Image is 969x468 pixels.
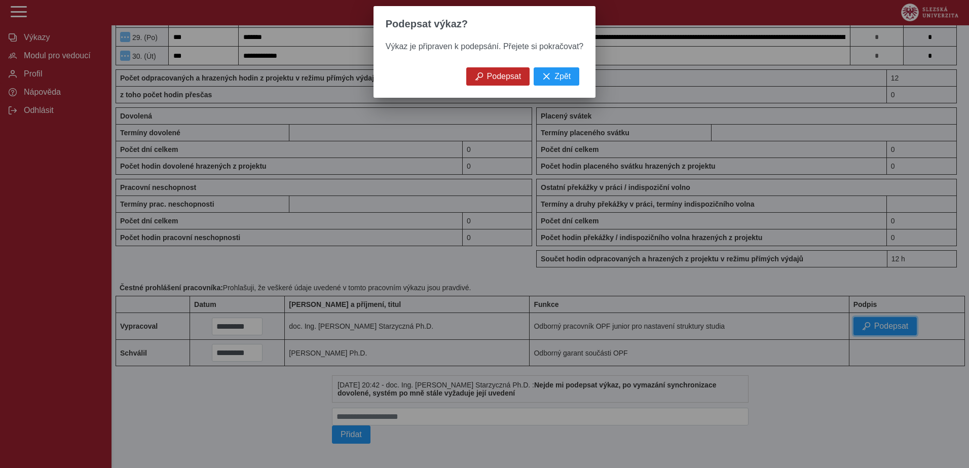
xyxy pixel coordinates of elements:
[534,67,579,86] button: Zpět
[487,72,521,81] span: Podepsat
[386,18,468,30] span: Podepsat výkaz?
[554,72,571,81] span: Zpět
[386,42,583,51] span: Výkaz je připraven k podepsání. Přejete si pokračovat?
[466,67,530,86] button: Podepsat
